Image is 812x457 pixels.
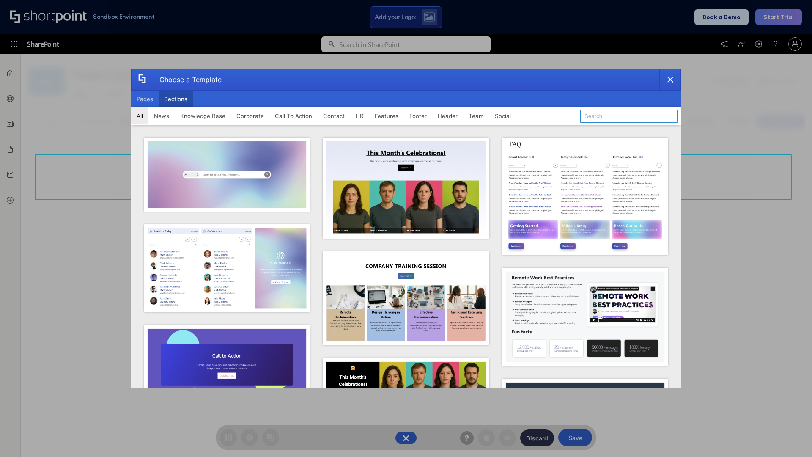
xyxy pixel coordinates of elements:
[770,416,812,457] iframe: Chat Widget
[131,69,681,388] div: template selector
[369,107,404,124] button: Features
[318,107,350,124] button: Contact
[153,69,222,90] div: Choose a Template
[269,107,318,124] button: Call To Action
[350,107,369,124] button: HR
[231,107,269,124] button: Corporate
[463,107,489,124] button: Team
[131,107,148,124] button: All
[489,107,516,124] button: Social
[159,91,193,107] button: Sections
[432,107,463,124] button: Header
[175,107,231,124] button: Knowledge Base
[148,107,175,124] button: News
[404,107,432,124] button: Footer
[580,110,678,123] input: Search
[131,91,159,107] button: Pages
